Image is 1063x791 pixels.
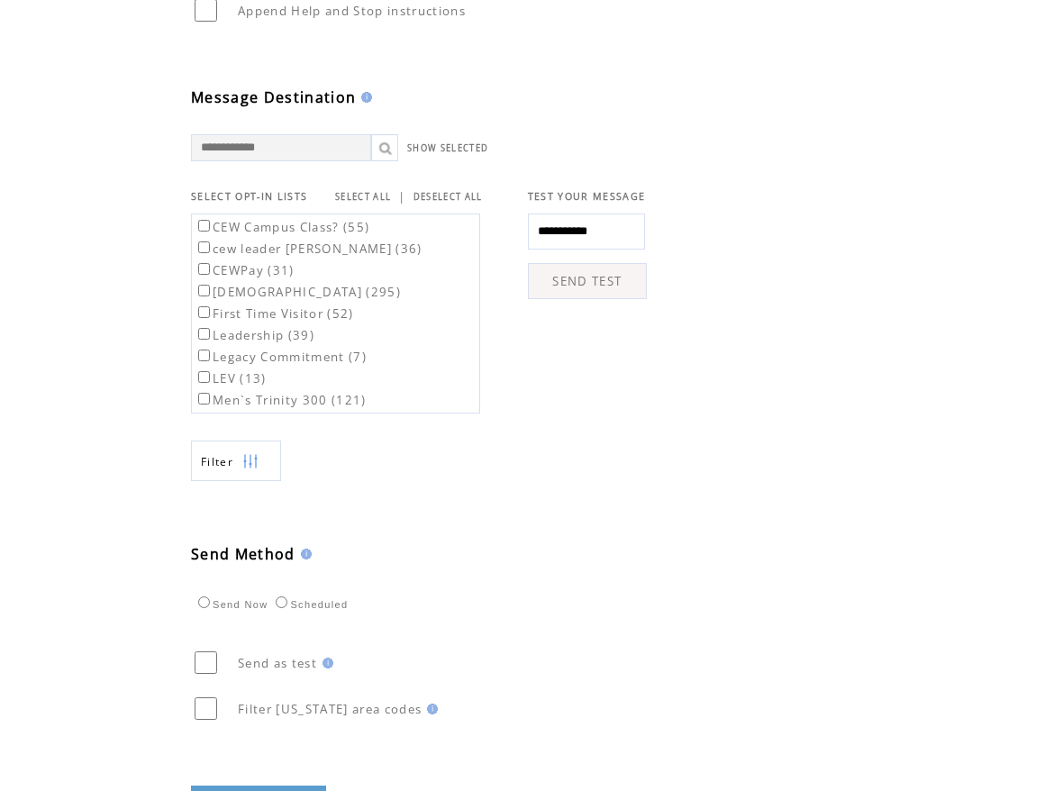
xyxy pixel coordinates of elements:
[194,599,268,610] label: Send Now
[195,327,314,343] label: Leadership (39)
[398,188,405,205] span: |
[191,544,295,564] span: Send Method
[271,599,348,610] label: Scheduled
[198,371,210,383] input: LEV (13)
[276,596,287,608] input: Scheduled
[191,190,307,203] span: SELECT OPT-IN LISTS
[198,220,210,232] input: CEW Campus Class? (55)
[295,549,312,559] img: help.gif
[195,219,369,235] label: CEW Campus Class? (55)
[198,393,210,405] input: Men`s Trinity 300 (121)
[191,441,281,481] a: Filter
[238,701,422,717] span: Filter [US_STATE] area codes
[198,350,210,361] input: Legacy Commitment (7)
[356,92,372,103] img: help.gif
[528,190,646,203] span: TEST YOUR MESSAGE
[407,142,488,154] a: SHOW SELECTED
[198,241,210,253] input: cew leader [PERSON_NAME] (36)
[198,306,210,318] input: First Time Visitor (52)
[413,191,483,203] a: DESELECT ALL
[198,263,210,275] input: CEWPay (31)
[191,87,356,107] span: Message Destination
[195,392,367,408] label: Men`s Trinity 300 (121)
[195,349,367,365] label: Legacy Commitment (7)
[198,596,210,608] input: Send Now
[335,191,391,203] a: SELECT ALL
[195,305,354,322] label: First Time Visitor (52)
[528,263,647,299] a: SEND TEST
[195,262,295,278] label: CEWPay (31)
[238,655,317,671] span: Send as test
[422,704,438,714] img: help.gif
[201,454,233,469] span: Show filters
[198,285,210,296] input: [DEMOGRAPHIC_DATA] (295)
[317,658,333,668] img: help.gif
[195,284,401,300] label: [DEMOGRAPHIC_DATA] (295)
[195,241,422,257] label: cew leader [PERSON_NAME] (36)
[198,328,210,340] input: Leadership (39)
[242,441,259,482] img: filters.png
[195,370,267,386] label: LEV (13)
[238,3,466,19] span: Append Help and Stop instructions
